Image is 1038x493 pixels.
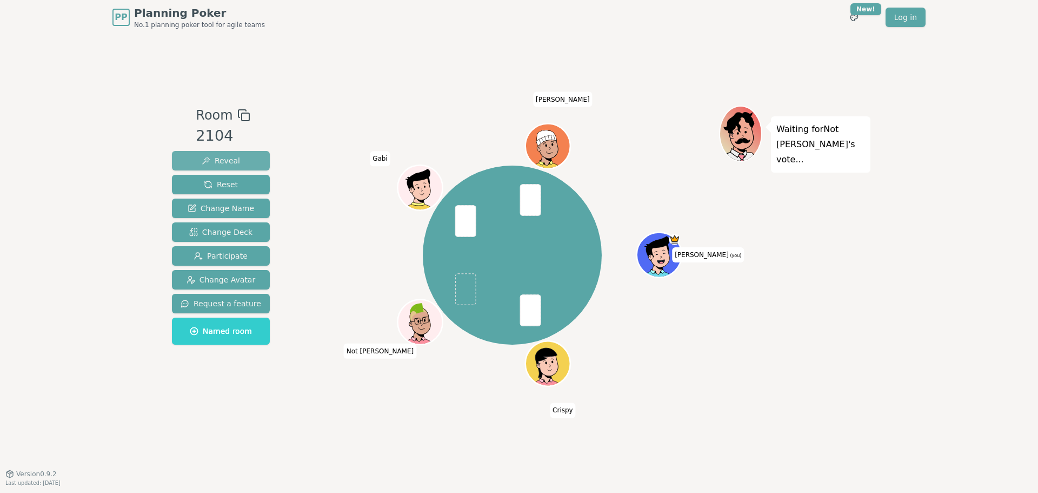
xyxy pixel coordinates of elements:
span: Reset [204,179,238,190]
span: Change Deck [189,227,252,238]
a: Log in [886,8,926,27]
span: Click to change your name [533,92,593,107]
span: Matt is the host [669,234,680,245]
span: Click to change your name [672,247,744,262]
button: New! [844,8,864,27]
span: PP [115,11,127,24]
button: Request a feature [172,294,270,313]
button: Named room [172,318,270,345]
span: Version 0.9.2 [16,470,57,478]
button: Participate [172,246,270,266]
span: Click to change your name [370,152,390,167]
button: Change Avatar [172,270,270,290]
button: Reveal [172,151,270,170]
span: Planning Poker [134,5,265,21]
span: Change Avatar [187,274,256,285]
span: Last updated: [DATE] [5,480,61,486]
span: Named room [190,326,252,337]
a: PPPlanning PokerNo.1 planning poker tool for agile teams [112,5,265,29]
span: (you) [729,253,742,258]
button: Change Name [172,199,270,218]
button: Change Deck [172,222,270,242]
span: No.1 planning poker tool for agile teams [134,21,265,29]
button: Click to change your avatar [638,234,680,276]
span: Room [196,106,232,125]
button: Reset [172,175,270,194]
div: New! [850,3,881,15]
span: Reveal [202,155,240,166]
span: Request a feature [181,298,261,309]
span: Change Name [188,203,254,214]
button: Version0.9.2 [5,470,57,478]
span: Click to change your name [550,403,576,418]
p: Waiting for Not [PERSON_NAME] 's vote... [776,122,865,167]
span: Participate [194,251,248,261]
span: Click to change your name [344,344,417,359]
div: 2104 [196,125,250,147]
